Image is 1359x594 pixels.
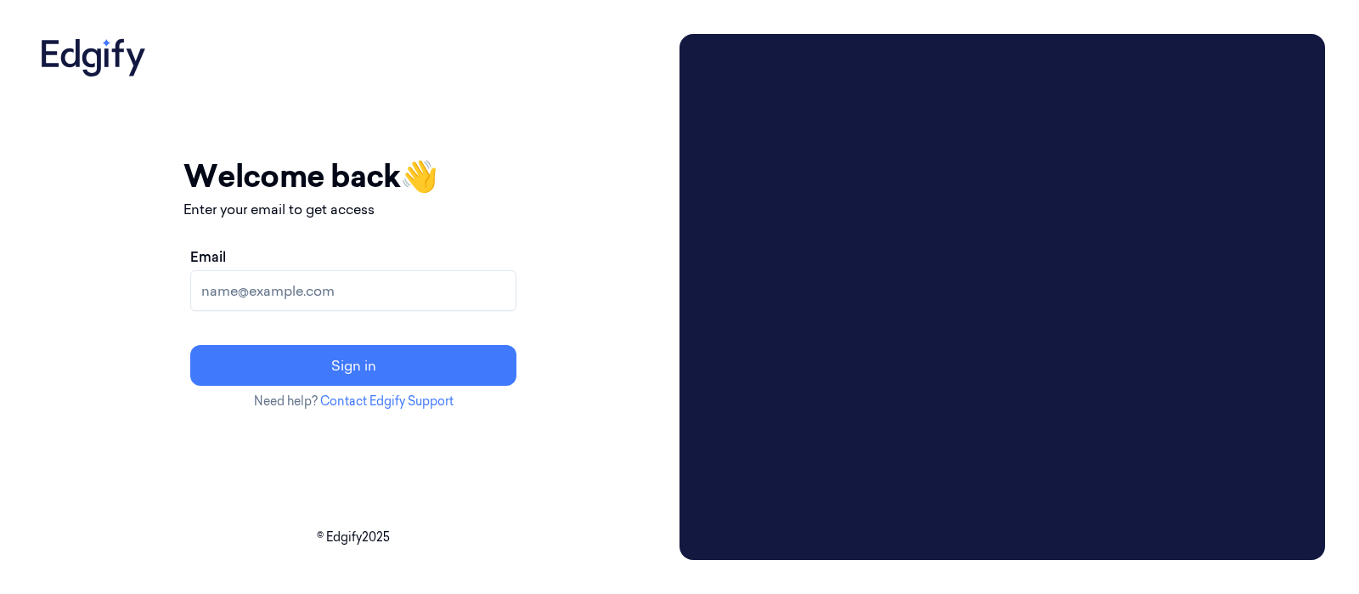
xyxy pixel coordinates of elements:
a: Contact Edgify Support [320,393,454,409]
label: Email [190,246,226,267]
h1: Welcome back 👋 [183,153,523,199]
p: Enter your email to get access [183,199,523,219]
input: name@example.com [190,270,516,311]
p: Need help? [183,393,523,410]
p: © Edgify 2025 [34,529,673,546]
button: Sign in [190,345,516,386]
